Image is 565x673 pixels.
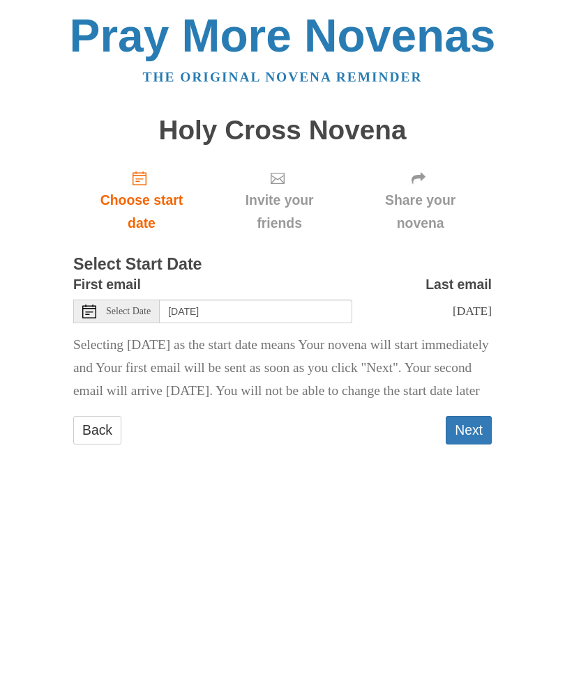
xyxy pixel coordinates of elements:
span: Invite your friends [224,189,335,235]
span: Share your novena [363,189,478,235]
span: Choose start date [87,189,196,235]
span: [DATE] [453,304,492,318]
label: Last email [425,273,492,296]
a: Back [73,416,121,444]
span: Select Date [106,307,151,316]
a: Pray More Novenas [70,10,496,61]
div: Click "Next" to confirm your start date first. [349,159,492,242]
label: First email [73,273,141,296]
input: Use the arrow keys to pick a date [160,300,352,323]
a: Choose start date [73,159,210,242]
h3: Select Start Date [73,256,492,274]
h1: Holy Cross Novena [73,116,492,146]
a: The original novena reminder [143,70,423,84]
div: Click "Next" to confirm your start date first. [210,159,349,242]
button: Next [446,416,492,444]
p: Selecting [DATE] as the start date means Your novena will start immediately and Your first email ... [73,334,492,403]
